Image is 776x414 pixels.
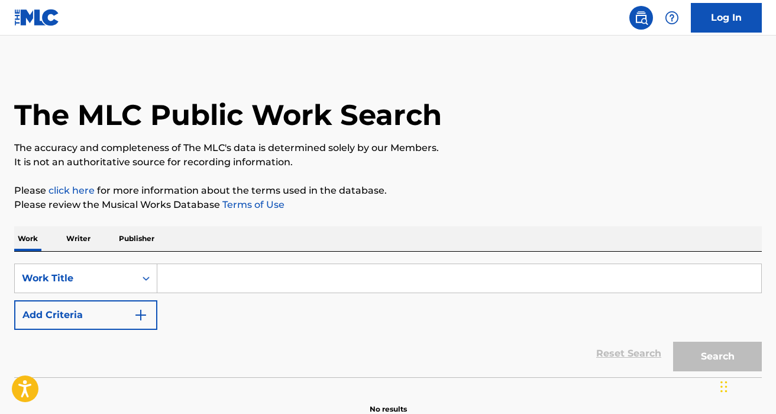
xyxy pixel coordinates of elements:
p: Publisher [115,226,158,251]
img: help [665,11,679,25]
form: Search Form [14,264,762,377]
p: Writer [63,226,94,251]
a: Public Search [629,6,653,30]
p: Please for more information about the terms used in the database. [14,184,762,198]
a: Terms of Use [220,199,284,210]
div: Drag [720,369,727,405]
p: Please review the Musical Works Database [14,198,762,212]
p: The accuracy and completeness of The MLC's data is determined solely by our Members. [14,141,762,155]
p: Work [14,226,41,251]
button: Add Criteria [14,300,157,330]
img: MLC Logo [14,9,60,26]
img: 9d2ae6d4665cec9f34b9.svg [134,308,148,322]
h1: The MLC Public Work Search [14,97,442,133]
a: Log In [691,3,762,33]
a: click here [48,185,95,196]
p: It is not an authoritative source for recording information. [14,155,762,169]
iframe: Chat Widget [717,357,776,414]
div: Help [660,6,684,30]
img: search [634,11,648,25]
div: Work Title [22,271,128,285]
